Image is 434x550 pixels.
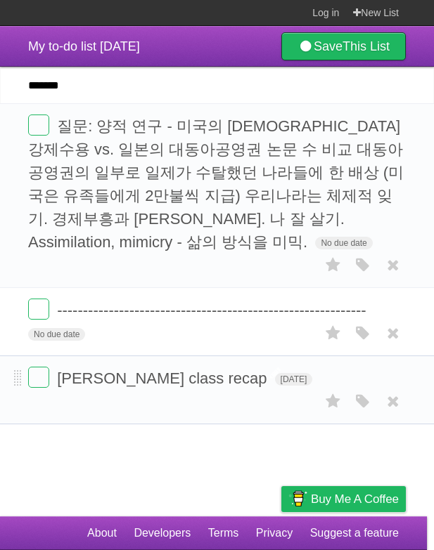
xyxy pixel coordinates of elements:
[288,487,307,511] img: Buy me a coffee
[275,373,313,386] span: [DATE]
[320,390,347,413] label: Star task
[28,117,404,251] span: 질문: 양적 연구 - 미국의 [DEMOGRAPHIC_DATA] 강제수용 vs. 일본의 대동아공영권 논문 수 비교 대동아공영권의 일부로 일제가 수탈했던 나라들에 한 배상 (미국...
[281,32,406,60] a: SaveThis List
[343,39,390,53] b: This List
[134,520,191,546] a: Developers
[256,520,293,546] a: Privacy
[311,487,399,511] span: Buy me a coffee
[28,367,49,388] label: Done
[28,299,49,320] label: Done
[57,369,270,387] span: [PERSON_NAME] class recap
[315,237,372,249] span: No due date
[320,322,347,345] label: Star task
[320,254,347,277] label: Star task
[28,328,85,341] span: No due date
[28,39,140,53] span: My to-do list [DATE]
[87,520,117,546] a: About
[57,301,370,319] span: ------------------------------------------------------------
[310,520,399,546] a: Suggest a feature
[28,114,49,136] label: Done
[281,486,406,512] a: Buy me a coffee
[208,520,239,546] a: Terms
